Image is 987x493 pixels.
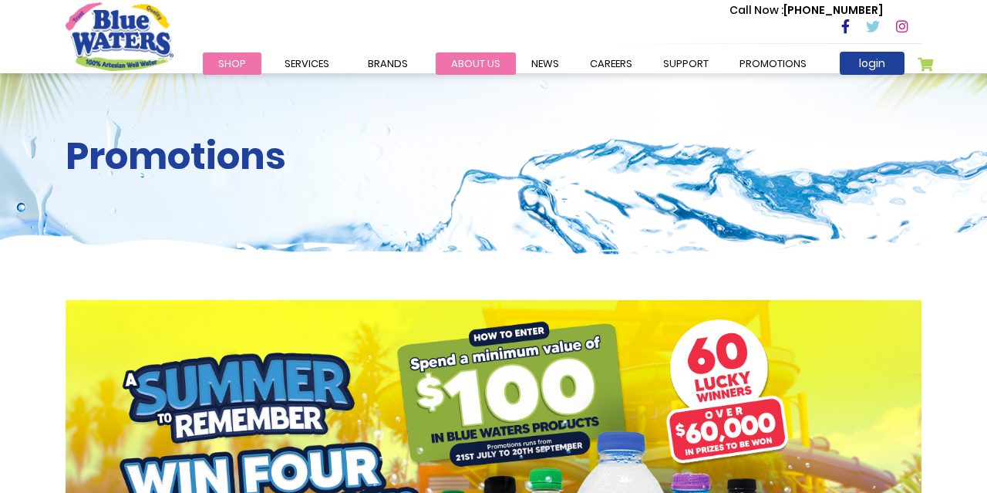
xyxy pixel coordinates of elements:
a: careers [574,52,648,75]
span: Shop [218,56,246,71]
a: login [840,52,904,75]
h2: Promotions [66,134,921,179]
span: Brands [368,56,408,71]
a: store logo [66,2,173,70]
p: [PHONE_NUMBER] [729,2,883,19]
a: News [516,52,574,75]
span: Services [285,56,329,71]
span: Call Now : [729,2,783,18]
a: about us [436,52,516,75]
a: Promotions [724,52,822,75]
a: support [648,52,724,75]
